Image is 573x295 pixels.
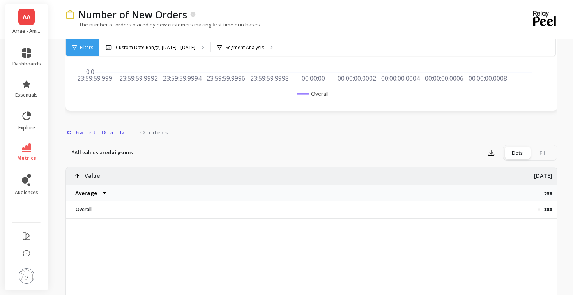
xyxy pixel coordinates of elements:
div: Dots [504,147,530,159]
span: audiences [15,189,38,196]
span: AA [23,12,30,21]
nav: Tabs [65,122,557,140]
p: *All values are sums. [72,149,134,157]
p: Custom Date Range, [DATE] - [DATE] [116,44,195,51]
p: Value [85,167,100,180]
div: Fill [530,147,556,159]
strong: daily [108,149,120,156]
span: metrics [17,155,36,161]
p: The number of orders placed by new customers making first-time purchases. [65,21,261,28]
span: dashboards [12,61,41,67]
p: 386 [544,190,557,196]
p: Overall [71,207,139,213]
p: [DATE] [534,167,552,180]
img: profile picture [19,268,34,284]
p: Arrae - Amazon [12,28,41,34]
img: header icon [65,10,74,19]
p: Number of New Orders [78,8,187,21]
span: Filters [80,44,93,51]
span: essentials [15,92,38,98]
span: explore [18,125,35,131]
span: Orders [140,129,168,136]
span: Chart Data [67,129,131,136]
p: 386 [544,207,552,213]
p: Segment Analysis [226,44,264,51]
